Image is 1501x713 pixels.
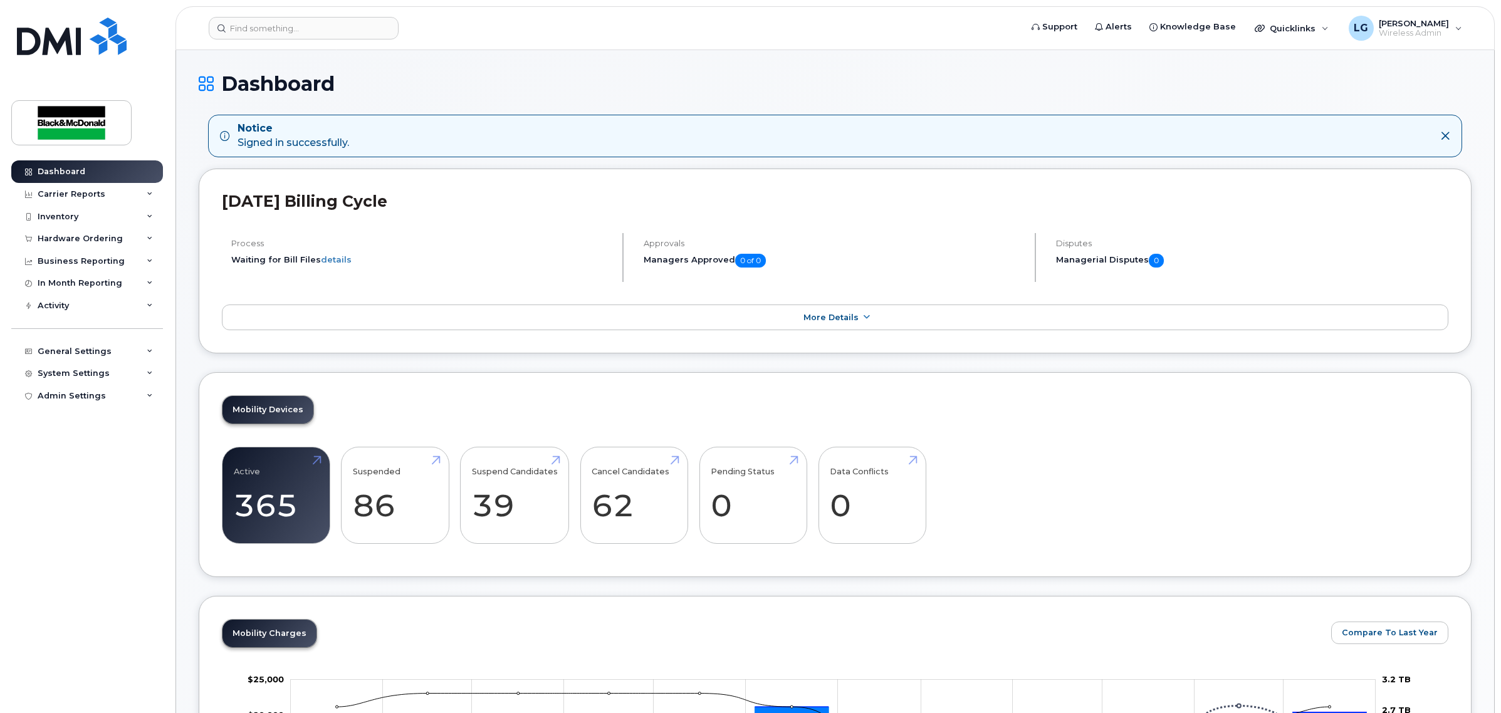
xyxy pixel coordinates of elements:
[1382,674,1411,684] tspan: 3.2 TB
[222,620,316,647] a: Mobility Charges
[472,454,558,537] a: Suspend Candidates 39
[735,254,766,268] span: 0 of 0
[592,454,676,537] a: Cancel Candidates 62
[231,239,612,248] h4: Process
[238,122,349,150] div: Signed in successfully.
[231,254,612,266] li: Waiting for Bill Files
[321,254,352,264] a: details
[248,674,284,684] g: $0
[830,454,914,537] a: Data Conflicts 0
[1149,254,1164,268] span: 0
[1056,254,1448,268] h5: Managerial Disputes
[1342,627,1438,638] span: Compare To Last Year
[644,239,1024,248] h4: Approvals
[248,674,284,684] tspan: $25,000
[222,396,313,424] a: Mobility Devices
[234,454,318,537] a: Active 365
[803,313,859,322] span: More Details
[199,73,1472,95] h1: Dashboard
[644,254,1024,268] h5: Managers Approved
[1056,239,1448,248] h4: Disputes
[711,454,795,537] a: Pending Status 0
[1331,622,1448,644] button: Compare To Last Year
[222,192,1448,211] h2: [DATE] Billing Cycle
[238,122,349,136] strong: Notice
[353,454,437,537] a: Suspended 86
